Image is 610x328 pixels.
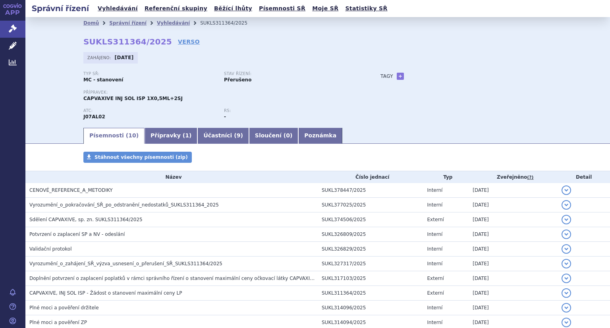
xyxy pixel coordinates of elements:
span: Plné moci a pověření držitele [29,305,99,311]
li: SUKLS311364/2025 [200,17,258,29]
a: Přípravky (1) [145,128,197,144]
p: Stav řízení: [224,71,357,76]
td: SUKL327317/2025 [318,257,423,271]
a: Referenční skupiny [142,3,210,14]
a: Statistiky SŘ [343,3,390,14]
td: SUKL377025/2025 [318,198,423,212]
a: VERSO [178,38,200,46]
span: Externí [427,217,444,222]
a: + [397,73,404,80]
th: Název [25,171,318,183]
a: Domů [83,20,99,26]
td: SUKL378447/2025 [318,183,423,198]
h3: Tagy [380,71,393,81]
span: Doplnění potvrzení o zaplacení poplatků v rámci správního řízení o stanovení maximální ceny očkov... [29,276,445,281]
p: Přípravek: [83,90,365,95]
td: [DATE] [469,198,558,212]
button: detail [562,303,571,313]
th: Typ [423,171,469,183]
span: Potvrzení o zaplacení SP a NV - odeslání [29,232,125,237]
td: SUKL326809/2025 [318,227,423,242]
span: Interní [427,320,443,325]
th: Číslo jednací [318,171,423,183]
a: Moje SŘ [310,3,341,14]
span: 1 [185,132,189,139]
td: SUKL326829/2025 [318,242,423,257]
span: Vyrozumění_o_zahájení_SŘ_výzva_usnesení_o_přerušení_SŘ_SUKLS311364/2025 [29,261,222,266]
span: 9 [237,132,241,139]
h2: Správní řízení [25,3,95,14]
button: detail [562,259,571,268]
span: Interní [427,305,443,311]
button: detail [562,318,571,327]
span: Interní [427,202,443,208]
td: [DATE] [469,227,558,242]
td: SUKL314096/2025 [318,301,423,315]
p: Typ SŘ: [83,71,216,76]
a: Vyhledávání [157,20,190,26]
span: CAPVAXIVE INJ SOL ISP 1X0,5ML+2SJ [83,96,183,101]
span: Stáhnout všechny písemnosti (zip) [95,154,188,160]
td: [DATE] [469,212,558,227]
abbr: (?) [527,175,533,180]
strong: PNEUMOCOCCUS, PURIFIKOVANÉ POLYSACHARIDOVÉ ANTIGENY KONJUGOVANÉ [83,114,105,120]
th: Detail [558,171,610,183]
strong: SUKLS311364/2025 [83,37,172,46]
td: [DATE] [469,271,558,286]
strong: [DATE] [115,55,134,60]
td: SUKL311364/2025 [318,286,423,301]
a: Běžící lhůty [212,3,255,14]
a: Stáhnout všechny písemnosti (zip) [83,152,192,163]
button: detail [562,288,571,298]
span: Interní [427,187,443,193]
td: [DATE] [469,242,558,257]
td: SUKL374506/2025 [318,212,423,227]
td: SUKL317103/2025 [318,271,423,286]
span: Interní [427,246,443,252]
td: [DATE] [469,183,558,198]
span: CENOVÉ_REFERENCE_A_METODIKY [29,187,113,193]
td: [DATE] [469,301,558,315]
strong: - [224,114,226,120]
button: detail [562,200,571,210]
a: Účastníci (9) [197,128,249,144]
a: Poznámka [298,128,342,144]
p: ATC: [83,108,216,113]
a: Vyhledávání [95,3,140,14]
span: CAPVAXIVE, INJ SOL ISP - Žádost o stanovení maximální ceny LP [29,290,182,296]
span: Vyrozumění_o_pokračování_SŘ_po_odstranění_nedostatků_SUKLS311364_2025 [29,202,219,208]
span: Interní [427,232,443,237]
button: detail [562,215,571,224]
a: Správní řízení [109,20,147,26]
td: [DATE] [469,286,558,301]
button: detail [562,185,571,195]
button: detail [562,244,571,254]
a: Písemnosti (10) [83,128,145,144]
span: 0 [286,132,290,139]
span: Externí [427,276,444,281]
span: Zahájeno: [87,54,112,61]
button: detail [562,230,571,239]
span: 10 [128,132,136,139]
span: Externí [427,290,444,296]
button: detail [562,274,571,283]
a: Písemnosti SŘ [257,3,308,14]
span: Interní [427,261,443,266]
strong: MC - stanovení [83,77,123,83]
span: Validační protokol [29,246,72,252]
a: Sloučení (0) [249,128,298,144]
th: Zveřejněno [469,171,558,183]
p: RS: [224,108,357,113]
td: [DATE] [469,257,558,271]
span: Sdělení CAPVAXIVE, sp. zn. SUKLS311364/2025 [29,217,143,222]
strong: Přerušeno [224,77,251,83]
span: Plné moci a pověření ZP [29,320,87,325]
